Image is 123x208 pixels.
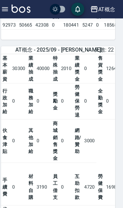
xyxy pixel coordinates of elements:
[57,53,61,77] span: 特殊抽成
[63,160,76,195] td: 0
[9,121,13,146] span: 伙食津貼
[54,20,65,28] td: 0
[8,20,23,28] td: 92973
[104,20,122,28] td: 185688
[65,20,83,28] td: 180441
[100,165,104,189] span: 勞健保費
[85,160,98,195] td: 4720
[34,53,38,77] span: 業績抽成
[17,113,32,154] td: 0
[18,4,35,12] img: Logo
[57,165,61,189] span: 員工借支
[34,84,38,108] span: 職務加給
[96,20,104,28] td: 0
[40,51,55,79] td: 40000
[105,51,119,79] td: 1264
[74,3,86,15] button: save
[105,79,119,113] td: 0
[63,113,76,154] td: 0
[57,87,61,105] span: 獎勵金
[23,20,39,28] td: 50665
[9,168,13,186] span: 手續費
[34,165,38,189] span: 材料自購
[40,79,55,113] td: 0
[105,160,119,195] td: 1698
[85,113,98,154] td: 3000
[77,121,83,146] span: 網路/贊助
[39,20,54,28] td: 42308
[77,165,82,189] span: 互助扣款
[9,53,13,77] span: 基本薪資
[83,20,96,28] td: 5247
[57,114,61,152] span: 商城銷售獎金
[79,44,114,51] div: 天數: 22
[100,53,104,77] span: 售貨獎金
[77,80,82,111] span: 勞健保勞退
[85,51,98,79] td: 0
[17,79,32,113] td: 0
[77,53,82,77] span: 業績獎金
[63,51,76,79] td: 2010
[9,84,13,108] span: 行政加給
[90,3,118,15] button: AT概念
[85,79,98,113] td: 0
[40,160,55,195] td: 3190
[21,44,102,51] span: AT概念 - 2025/09 - [PERSON_NAME]
[17,160,32,195] td: 0
[63,79,76,113] td: 0
[17,51,32,79] td: 30300
[100,84,104,108] span: 全勤獎金
[34,121,38,146] span: 其他加給
[40,113,55,154] td: 0
[100,5,115,13] div: AT概念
